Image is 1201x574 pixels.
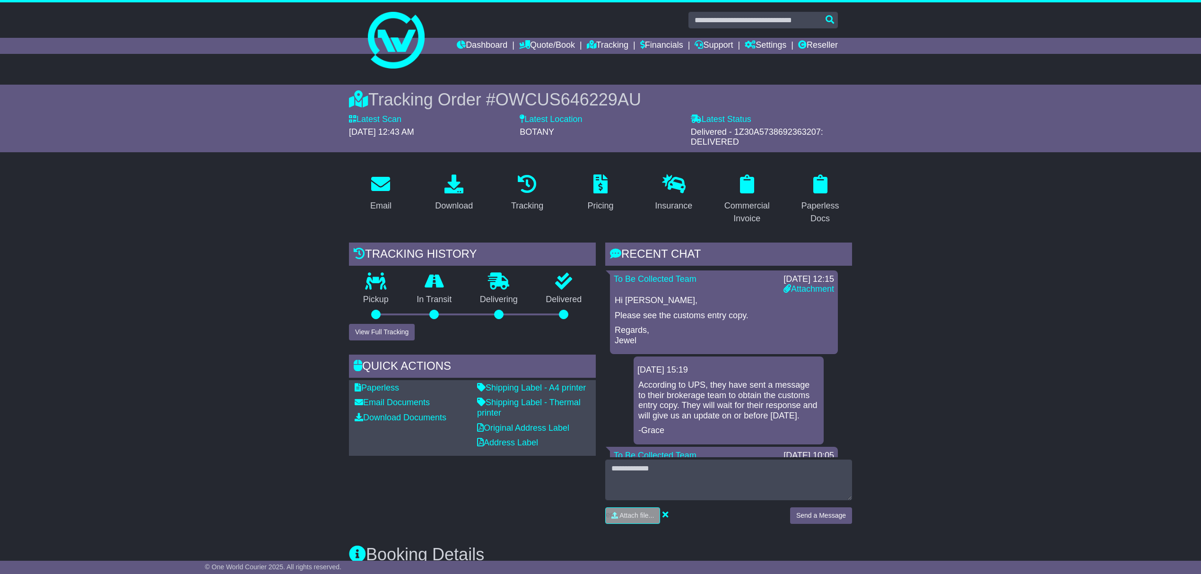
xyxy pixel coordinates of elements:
[783,284,834,294] a: Attachment
[798,38,838,54] a: Reseller
[355,398,430,407] a: Email Documents
[477,383,586,392] a: Shipping Label - A4 printer
[783,274,834,285] div: [DATE] 12:15
[370,200,392,212] div: Email
[349,243,596,268] div: Tracking history
[655,200,692,212] div: Insurance
[477,438,538,447] a: Address Label
[695,38,733,54] a: Support
[638,426,819,436] p: -Grace
[477,423,569,433] a: Original Address Label
[721,200,773,225] div: Commercial Invoice
[614,274,696,284] a: To Be Collected Team
[790,507,852,524] button: Send a Message
[511,200,543,212] div: Tracking
[615,325,833,346] p: Regards, Jewel
[349,545,852,564] h3: Booking Details
[637,365,820,375] div: [DATE] 15:19
[349,114,401,125] label: Latest Scan
[505,171,549,216] a: Tracking
[355,383,399,392] a: Paperless
[581,171,619,216] a: Pricing
[429,171,479,216] a: Download
[349,89,852,110] div: Tracking Order #
[794,200,846,225] div: Paperless Docs
[205,563,341,571] span: © One World Courier 2025. All rights reserved.
[783,451,834,461] div: [DATE] 10:05
[615,311,833,321] p: Please see the customs entry copy.
[520,127,554,137] span: BOTANY
[745,38,786,54] a: Settings
[349,127,414,137] span: [DATE] 12:43 AM
[349,295,403,305] p: Pickup
[587,200,613,212] div: Pricing
[649,171,698,216] a: Insurance
[349,324,415,340] button: View Full Tracking
[715,171,779,228] a: Commercial Invoice
[355,413,446,422] a: Download Documents
[640,38,683,54] a: Financials
[691,114,751,125] label: Latest Status
[638,380,819,421] p: According to UPS, they have sent a message to their brokerage team to obtain the customs entry co...
[403,295,466,305] p: In Transit
[532,295,596,305] p: Delivered
[519,38,575,54] a: Quote/Book
[615,296,833,306] p: Hi [PERSON_NAME],
[457,38,507,54] a: Dashboard
[614,451,696,460] a: To Be Collected Team
[466,295,532,305] p: Delivering
[349,355,596,380] div: Quick Actions
[691,127,823,147] span: Delivered - 1Z30A5738692363207: DELIVERED
[364,171,398,216] a: Email
[788,171,852,228] a: Paperless Docs
[520,114,582,125] label: Latest Location
[435,200,473,212] div: Download
[605,243,852,268] div: RECENT CHAT
[587,38,628,54] a: Tracking
[496,90,641,109] span: OWCUS646229AU
[477,398,581,417] a: Shipping Label - Thermal printer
